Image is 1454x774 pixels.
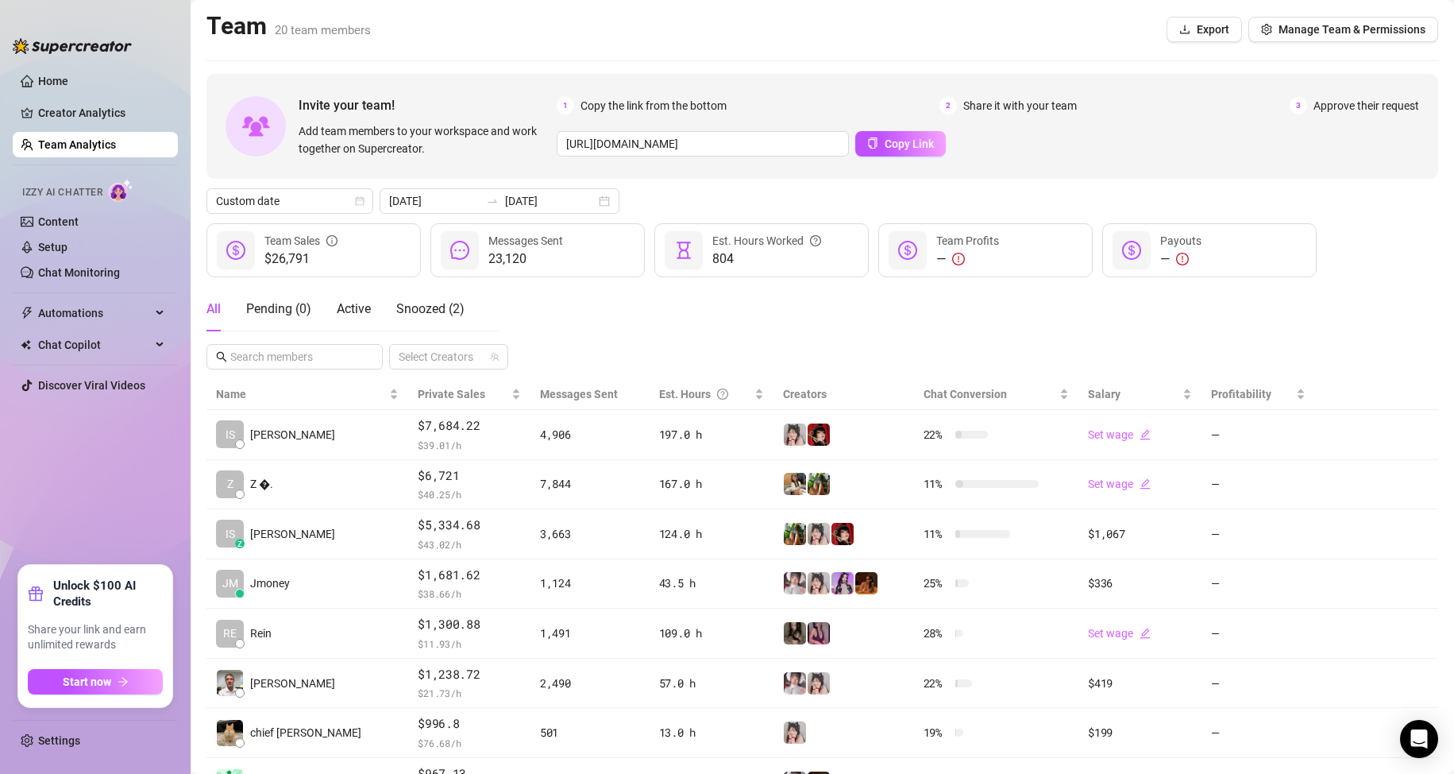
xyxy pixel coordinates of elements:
[924,426,949,443] span: 22 %
[337,301,371,316] span: Active
[1261,24,1272,35] span: setting
[38,266,120,279] a: Chat Monitoring
[784,523,806,545] img: Sabrina
[952,253,965,265] span: exclamation-circle
[299,122,550,157] span: Add team members to your workspace and work together on Supercreator.
[250,475,273,493] span: Z �.
[505,192,596,210] input: End date
[299,95,557,115] span: Invite your team!
[21,307,33,319] span: thunderbolt
[22,185,102,200] span: Izzy AI Chatter
[557,97,574,114] span: 1
[206,300,221,319] div: All
[28,586,44,602] span: gift
[206,11,371,41] h2: Team
[936,234,999,247] span: Team Profits
[227,475,233,493] span: Z
[810,232,821,250] span: question-circle
[808,424,830,446] img: Miss
[1088,478,1151,490] a: Set wageedit
[223,625,237,642] span: RE
[1088,627,1151,640] a: Set wageedit
[217,720,243,746] img: chief keef
[924,388,1007,401] span: Chat Conversion
[936,250,999,269] div: —
[226,426,235,443] span: IS
[226,525,235,543] span: IS
[540,675,640,692] div: 2,490
[418,486,521,502] span: $ 40.25 /h
[418,714,521,733] span: $996.8
[580,97,727,114] span: Copy the link from the bottom
[418,615,521,634] span: $1,300.88
[488,234,563,247] span: Messages Sent
[540,625,640,642] div: 1,491
[246,300,311,319] div: Pending ( 0 )
[38,379,145,392] a: Discover Viral Videos
[659,475,764,493] div: 167.0 h
[659,525,764,543] div: 124.0 h
[21,339,31,350] img: Chat Copilot
[1290,97,1307,114] span: 3
[418,566,521,585] span: $1,681.62
[488,250,563,269] span: 23,120
[1088,575,1192,592] div: $336
[855,131,946,157] button: Copy Link
[1167,17,1242,42] button: Export
[1088,675,1192,692] div: $419
[216,385,386,403] span: Name
[898,241,917,260] span: dollar-circle
[808,572,830,594] img: Ani
[1313,97,1419,114] span: Approve their request
[38,332,151,358] span: Chat Copilot
[924,675,949,692] span: 22 %
[540,525,640,543] div: 3,663
[924,575,949,592] span: 25 %
[264,250,337,269] span: $26,791
[418,388,485,401] span: Private Sales
[275,23,371,37] span: 20 team members
[490,352,499,362] span: team
[712,232,821,250] div: Est. Hours Worked
[418,685,521,701] span: $ 21.73 /h
[924,625,949,642] span: 28 %
[217,670,243,696] img: Kyle Wessels
[355,196,364,206] span: calendar
[38,241,67,253] a: Setup
[808,622,830,644] img: Lil
[1088,525,1192,543] div: $1,067
[418,586,521,602] span: $ 38.66 /h
[250,625,272,642] span: Rein
[1211,388,1271,401] span: Profitability
[53,578,163,610] strong: Unlock $100 AI Credits
[855,572,877,594] img: PantheraX
[38,734,80,747] a: Settings
[1201,609,1315,659] td: —
[831,523,854,545] img: Miss
[808,473,830,495] img: Sabrina
[206,379,408,410] th: Name
[450,241,469,260] span: message
[486,195,499,207] span: to
[939,97,957,114] span: 2
[63,675,111,688] span: Start now
[418,636,521,652] span: $ 11.93 /h
[885,137,934,150] span: Copy Link
[1248,17,1438,42] button: Manage Team & Permissions
[540,426,640,443] div: 4,906
[235,539,245,548] div: z
[216,189,364,213] span: Custom date
[924,475,949,493] span: 11 %
[540,475,640,493] div: 7,844
[659,385,751,403] div: Est. Hours
[396,301,465,316] span: Snoozed ( 2 )
[1160,234,1201,247] span: Payouts
[1122,241,1141,260] span: dollar-circle
[418,437,521,453] span: $ 39.01 /h
[924,525,949,543] span: 11 %
[222,575,238,592] span: JM
[784,622,806,644] img: yeule
[540,388,618,401] span: Messages Sent
[963,97,1077,114] span: Share it with your team
[712,250,821,269] span: 804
